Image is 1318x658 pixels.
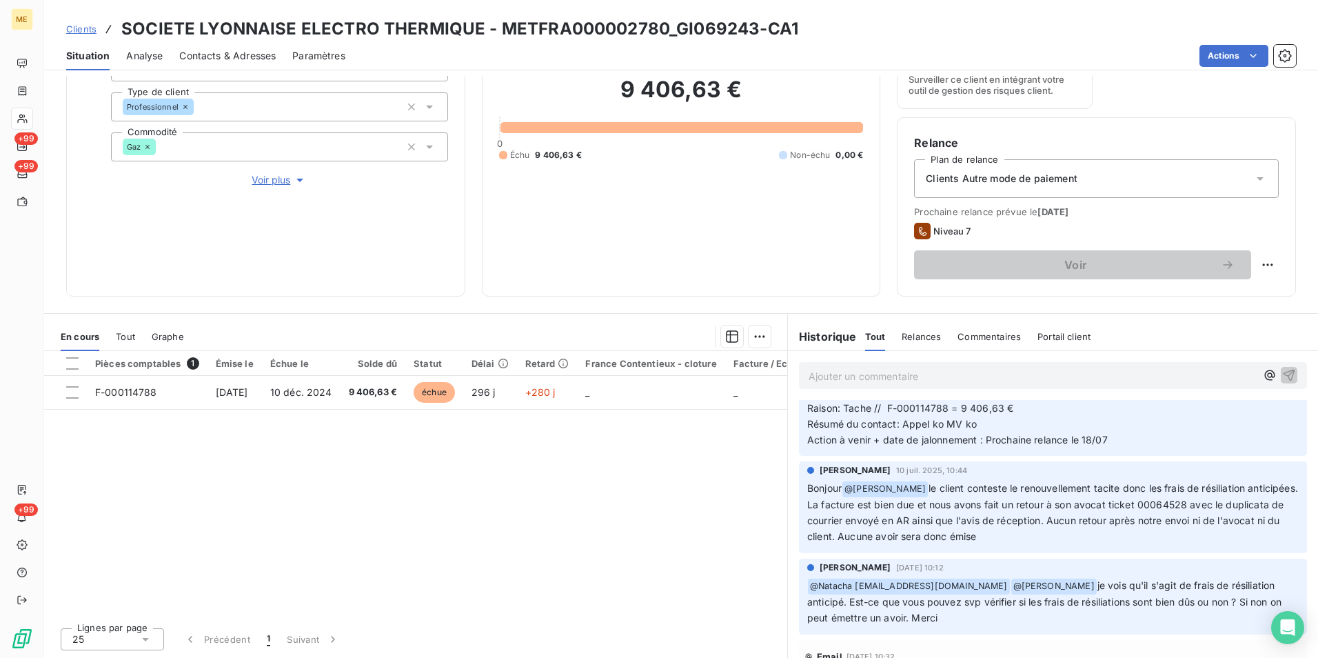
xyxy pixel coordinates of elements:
[61,331,99,342] span: En cours
[499,76,864,117] h2: 9 406,63 €
[807,579,1284,624] span: je vois qu'il s'agit de frais de résiliation anticipé. Est-ce que vous pouvez svp vérifier si les...
[957,331,1021,342] span: Commentaires
[267,632,270,646] span: 1
[121,17,798,41] h3: SOCIETE LYONNAISE ELECTRO THERMIQUE - METFRA000002780_GI069243-CA1
[733,358,828,369] div: Facture / Echéancier
[1011,579,1097,595] span: @ [PERSON_NAME]
[1271,611,1304,644] div: Open Intercom Messenger
[179,49,276,63] span: Contacts & Adresses
[116,331,135,342] span: Tout
[807,418,977,430] span: Résumé du contact: Appel ko MV ko
[585,358,716,369] div: France Contentieux - cloture
[175,625,258,654] button: Précédent
[414,358,455,369] div: Statut
[194,101,205,113] input: Ajouter une valeur
[807,434,1108,446] span: Action à venir + date de jalonnement : Prochaine relance le 18/07
[896,564,944,572] span: [DATE] 10:12
[95,386,157,398] span: F-000114788
[252,173,307,187] span: Voir plus
[126,49,163,63] span: Analyse
[585,386,589,398] span: _
[525,358,569,369] div: Retard
[292,49,345,63] span: Paramètres
[472,386,496,398] span: 296 j
[807,402,1013,414] span: Raison: Tache // F-000114788 = 9 406,63 €
[72,632,84,646] span: 25
[11,8,33,30] div: ME
[933,226,971,237] span: Niveau 7
[111,172,448,188] button: Voir plus
[11,628,33,650] img: Logo LeanPay
[835,149,863,161] span: 0,00 €
[535,149,582,161] span: 9 406,63 €
[278,625,348,654] button: Suivant
[926,172,1077,186] span: Clients Autre mode de paiement
[808,579,1010,595] span: @ Natacha [EMAIL_ADDRESS][DOMAIN_NAME]
[525,386,556,398] span: +280 j
[127,143,141,151] span: Gaz
[66,23,97,34] span: Clients
[1199,45,1268,67] button: Actions
[95,357,199,370] div: Pièces comptables
[733,386,738,398] span: _
[914,134,1279,151] h6: Relance
[14,160,38,172] span: +99
[896,466,967,475] span: 10 juil. 2025, 10:44
[152,331,184,342] span: Graphe
[788,328,857,345] h6: Historique
[66,22,97,36] a: Clients
[270,358,332,369] div: Échue le
[258,625,278,654] button: 1
[216,358,254,369] div: Émise le
[156,141,167,153] input: Ajouter une valeur
[216,386,248,398] span: [DATE]
[931,259,1221,270] span: Voir
[127,103,179,111] span: Professionnel
[842,481,928,497] span: @ [PERSON_NAME]
[497,138,503,149] span: 0
[865,331,886,342] span: Tout
[187,357,199,370] span: 1
[902,331,941,342] span: Relances
[414,382,455,403] span: échue
[66,49,110,63] span: Situation
[1037,206,1068,217] span: [DATE]
[820,561,891,574] span: [PERSON_NAME]
[349,358,398,369] div: Solde dû
[14,504,38,516] span: +99
[807,482,1301,542] span: le client conteste le renouvellement tacite donc les frais de résiliation anticipées. La facture ...
[349,386,398,399] span: 9 406,63 €
[914,206,1279,217] span: Prochaine relance prévue le
[1037,331,1091,342] span: Portail client
[807,482,842,494] span: Bonjour
[510,149,530,161] span: Échu
[820,464,891,477] span: [PERSON_NAME]
[270,386,332,398] span: 10 déc. 2024
[790,149,830,161] span: Non-échu
[14,132,38,145] span: +99
[472,358,509,369] div: Délai
[914,250,1251,279] button: Voir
